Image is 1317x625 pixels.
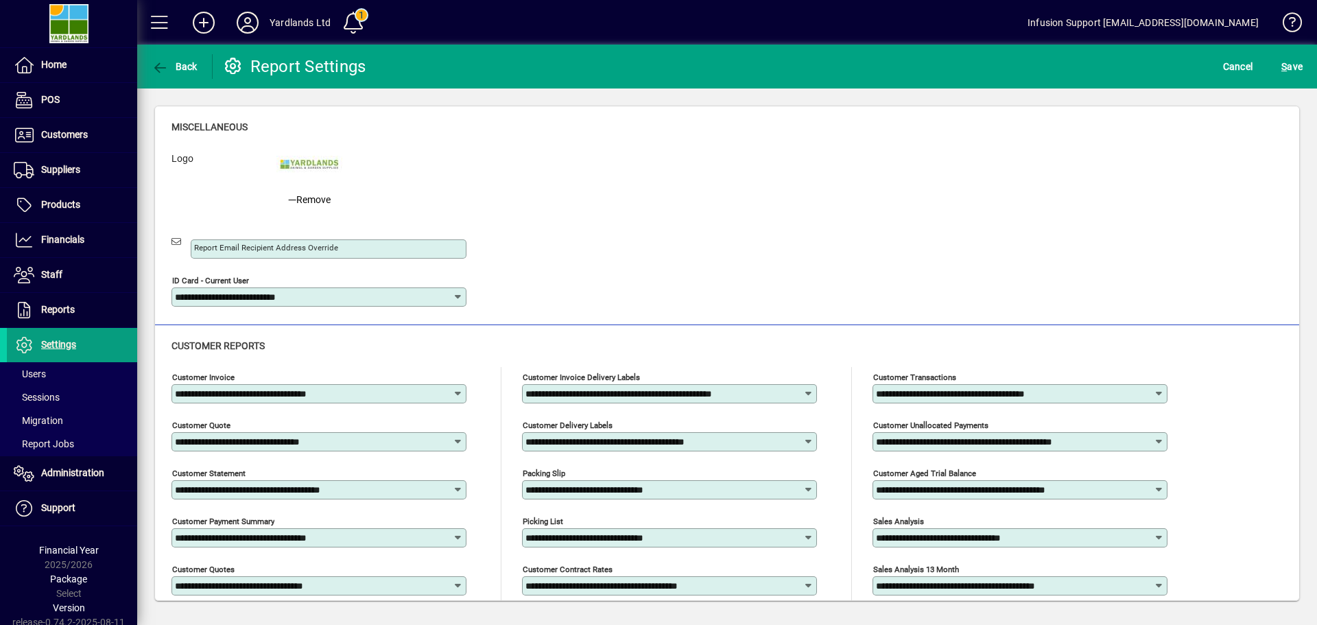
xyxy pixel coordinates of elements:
mat-label: Customer unallocated payments [873,421,988,430]
a: Staff [7,258,137,292]
a: Reports [7,293,137,327]
a: Support [7,491,137,526]
a: POS [7,83,137,117]
div: Yardlands Ltd [270,12,331,34]
mat-label: Customer invoice [172,373,235,382]
span: Home [41,59,67,70]
label: Logo [161,152,266,207]
a: Suppliers [7,153,137,187]
mat-label: Customer quotes [172,565,235,574]
span: Back [152,61,198,72]
span: POS [41,94,60,105]
span: Package [50,574,87,585]
app-page-header-button: Back [137,54,213,79]
mat-label: Sales analysis [873,517,924,526]
span: Miscellaneous [171,121,248,132]
a: Administration [7,456,137,491]
mat-label: Customer Contract Rates [523,565,613,574]
span: Migration [14,415,63,426]
mat-label: Sales analysis 13 month [873,565,959,574]
a: Users [7,362,137,386]
mat-label: Customer Payment Summary [172,517,274,526]
span: Products [41,199,80,210]
mat-label: Customer quote [172,421,230,430]
span: Reports [41,304,75,315]
span: Administration [41,467,104,478]
span: Cancel [1223,56,1253,78]
mat-label: Customer transactions [873,373,956,382]
a: Home [7,48,137,82]
span: Support [41,502,75,513]
a: Migration [7,409,137,432]
span: Remove [288,193,331,207]
button: Add [182,10,226,35]
span: Settings [41,339,76,350]
a: Report Jobs [7,432,137,456]
button: Remove [283,182,336,207]
mat-label: ID Card - Current User [172,276,249,285]
a: Customers [7,118,137,152]
mat-label: Report Email Recipient Address Override [194,243,338,252]
button: Cancel [1220,54,1257,79]
button: Back [148,54,201,79]
a: Knowledge Base [1272,3,1300,47]
span: Version [53,602,85,613]
a: Sessions [7,386,137,409]
span: Financials [41,234,84,245]
mat-label: Customer invoice delivery labels [523,373,640,382]
span: Financial Year [39,545,99,556]
span: Users [14,368,46,379]
mat-label: Packing Slip [523,469,565,478]
span: ave [1281,56,1303,78]
a: Financials [7,223,137,257]
mat-label: Customer delivery labels [523,421,613,430]
mat-label: Picking List [523,517,563,526]
span: Sessions [14,392,60,403]
div: Infusion Support [EMAIL_ADDRESS][DOMAIN_NAME] [1028,12,1259,34]
span: Suppliers [41,164,80,175]
a: Products [7,188,137,222]
mat-label: Customer statement [172,469,246,478]
span: Report Jobs [14,438,74,449]
span: Staff [41,269,62,280]
span: Customers [41,129,88,140]
button: Save [1278,54,1306,79]
span: Customer reports [171,340,265,351]
button: Profile [226,10,270,35]
mat-label: Customer aged trial balance [873,469,976,478]
div: Report Settings [223,56,366,78]
span: S [1281,61,1287,72]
